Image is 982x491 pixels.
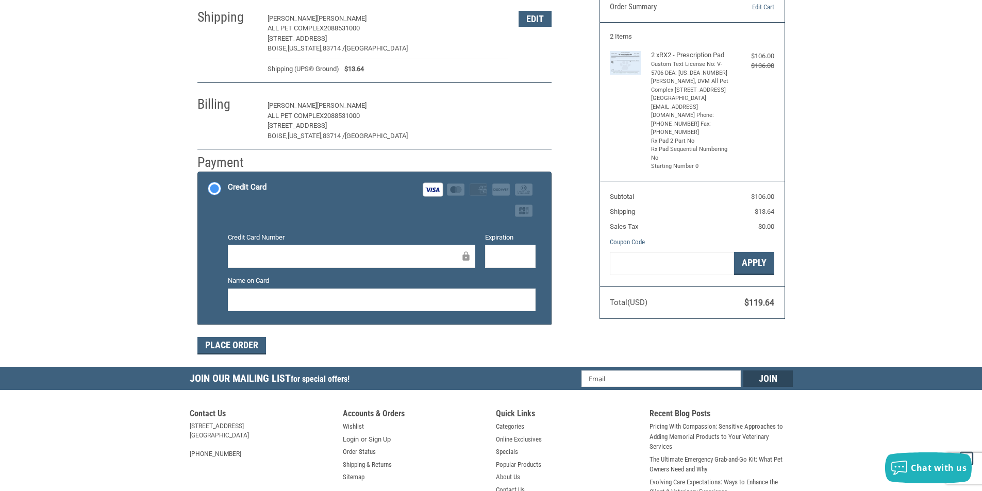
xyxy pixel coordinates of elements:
[197,154,258,171] h2: Payment
[324,112,360,120] span: 2088531000
[751,193,774,200] span: $106.00
[651,162,731,171] li: Starting Number 0
[339,64,364,74] span: $13.64
[197,337,266,354] button: Place Order
[317,101,367,109] span: [PERSON_NAME]
[268,101,317,109] span: [PERSON_NAME]
[733,51,774,61] div: $106.00
[190,421,333,459] address: [STREET_ADDRESS] [GEOGRAPHIC_DATA] [PHONE_NUMBER]
[610,238,645,246] a: Coupon Code
[268,24,324,32] span: ALL PET COMPLEX
[369,434,391,445] a: Sign Up
[496,409,639,421] h5: Quick Links
[343,472,364,482] a: Sitemap
[610,2,722,12] h3: Order Summary
[324,24,360,32] span: 2088531000
[610,252,734,275] input: Gift Certificate or Coupon Code
[651,145,731,162] li: Rx Pad Sequential Numbering No
[268,122,327,129] span: [STREET_ADDRESS]
[496,434,542,445] a: Online Exclusives
[323,44,345,52] span: 83714 /
[343,434,359,445] a: Login
[734,252,774,275] button: Apply
[268,44,288,52] span: BOISE,
[496,447,518,457] a: Specials
[650,421,793,452] a: Pricing With Compassion: Sensitive Approaches to Adding Memorial Products to Your Veterinary Serv...
[610,223,638,230] span: Sales Tax
[228,232,475,243] label: Credit Card Number
[197,96,258,113] h2: Billing
[345,132,408,140] span: [GEOGRAPHIC_DATA]
[228,179,267,196] div: Credit Card
[610,298,647,307] span: Total (USD)
[228,276,536,286] label: Name on Card
[496,421,524,432] a: Categories
[650,454,793,475] a: The Ultimate Emergency Grab-and-Go Kit: What Pet Owners Need and Why
[355,434,373,445] span: or
[519,11,552,27] button: Edit
[197,9,258,26] h2: Shipping
[911,462,967,473] span: Chat with us
[650,409,793,421] h5: Recent Blog Posts
[885,452,972,483] button: Chat with us
[268,14,317,22] span: [PERSON_NAME]
[744,298,774,308] span: $119.64
[291,374,349,384] span: for special offers!
[581,370,741,387] input: Email
[610,32,774,41] h3: 2 Items
[651,60,731,137] li: Custom Text License No: V-5706 DEA: [US_DEA_NUMBER] [PERSON_NAME], DVM All Pet Complex [STREET_AD...
[343,409,486,421] h5: Accounts & Orders
[651,137,731,146] li: Rx Pad 2 Part No
[343,460,392,470] a: Shipping & Returns
[268,132,288,140] span: BOISE,
[519,98,552,114] button: Edit
[496,472,520,482] a: About Us
[755,208,774,215] span: $13.64
[345,44,408,52] span: [GEOGRAPHIC_DATA]
[733,61,774,71] div: $136.00
[288,132,323,140] span: [US_STATE],
[722,2,774,12] a: Edit Cart
[343,447,376,457] a: Order Status
[190,367,355,393] h5: Join Our Mailing List
[288,44,323,52] span: [US_STATE],
[317,14,367,22] span: [PERSON_NAME]
[268,35,327,42] span: [STREET_ADDRESS]
[268,64,339,74] span: Shipping (UPS® Ground)
[610,193,634,200] span: Subtotal
[268,112,324,120] span: ALL PET COMPLEX
[496,460,541,470] a: Popular Products
[758,223,774,230] span: $0.00
[743,370,793,387] input: Join
[343,421,364,432] a: Wishlist
[190,409,333,421] h5: Contact Us
[485,232,536,243] label: Expiration
[651,51,731,59] h4: 2 x RX2 - Prescription Pad
[610,208,635,215] span: Shipping
[323,132,345,140] span: 83714 /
